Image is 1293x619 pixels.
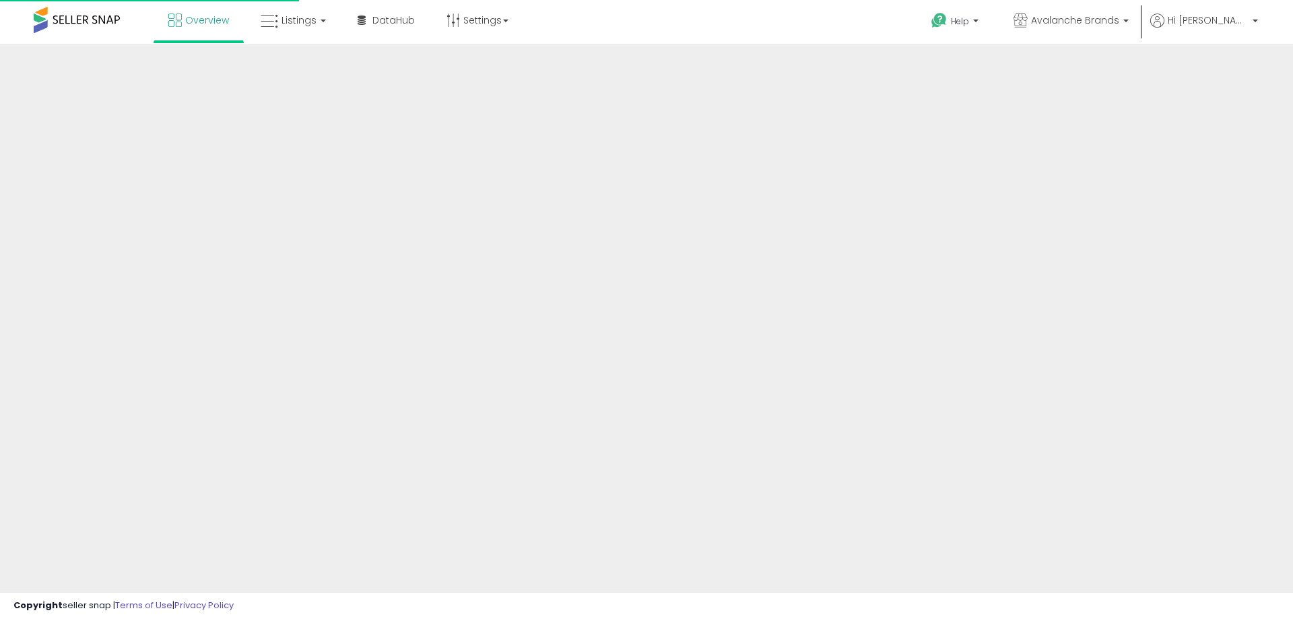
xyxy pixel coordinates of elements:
[931,12,948,29] i: Get Help
[115,599,172,612] a: Terms of Use
[185,13,229,27] span: Overview
[372,13,415,27] span: DataHub
[13,599,234,612] div: seller snap | |
[1150,13,1258,44] a: Hi [PERSON_NAME]
[13,599,63,612] strong: Copyright
[921,2,992,44] a: Help
[1031,13,1119,27] span: Avalanche Brands
[1168,13,1249,27] span: Hi [PERSON_NAME]
[174,599,234,612] a: Privacy Policy
[281,13,317,27] span: Listings
[951,15,969,27] span: Help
